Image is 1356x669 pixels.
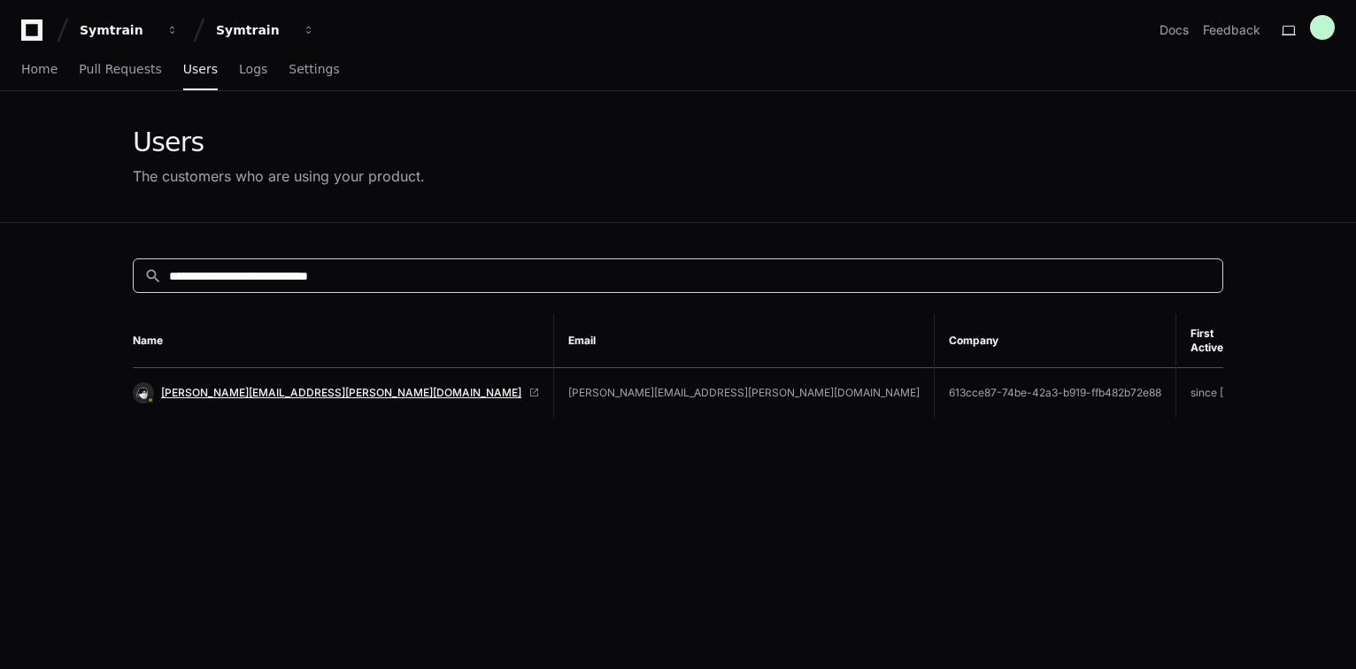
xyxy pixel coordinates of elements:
[239,64,267,74] span: Logs
[133,127,425,158] div: Users
[935,368,1176,419] td: 613cce87-74be-42a3-b919-ffb482b72e88
[1203,21,1260,39] button: Feedback
[135,384,151,401] img: 14.svg
[183,50,218,90] a: Users
[144,267,162,285] mat-icon: search
[216,21,292,39] div: Symtrain
[209,14,322,46] button: Symtrain
[21,64,58,74] span: Home
[133,382,539,404] a: [PERSON_NAME][EMAIL_ADDRESS][PERSON_NAME][DOMAIN_NAME]
[935,314,1176,368] th: Company
[289,64,339,74] span: Settings
[554,314,935,368] th: Email
[239,50,267,90] a: Logs
[79,64,161,74] span: Pull Requests
[1176,368,1255,419] td: since [DATE]
[161,386,521,400] span: [PERSON_NAME][EMAIL_ADDRESS][PERSON_NAME][DOMAIN_NAME]
[133,165,425,187] div: The customers who are using your product.
[1176,314,1255,368] th: First Active
[1160,21,1189,39] a: Docs
[554,368,935,419] td: [PERSON_NAME][EMAIL_ADDRESS][PERSON_NAME][DOMAIN_NAME]
[289,50,339,90] a: Settings
[183,64,218,74] span: Users
[79,50,161,90] a: Pull Requests
[133,314,554,368] th: Name
[80,21,156,39] div: Symtrain
[73,14,186,46] button: Symtrain
[21,50,58,90] a: Home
